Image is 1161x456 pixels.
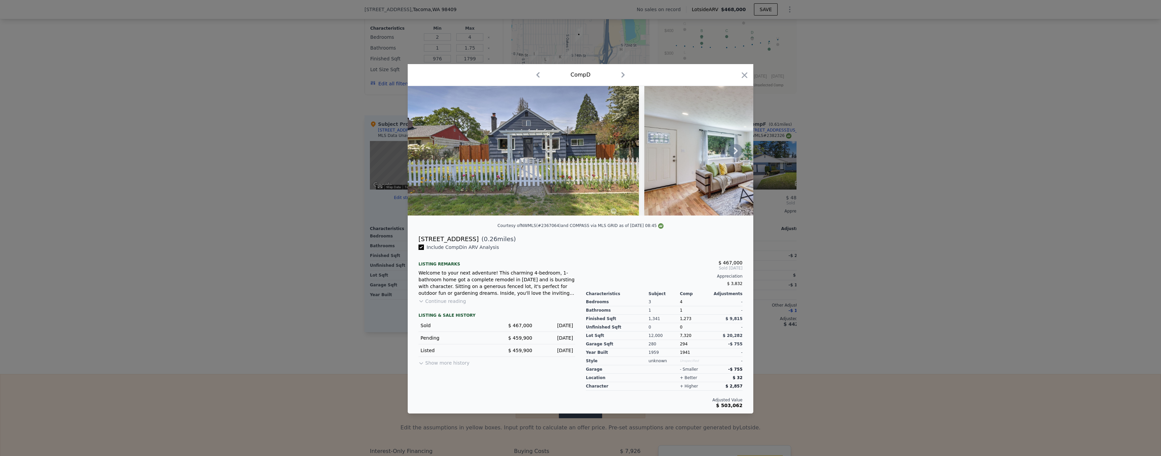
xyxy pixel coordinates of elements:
[418,313,575,319] div: LISTING & SALE HISTORY
[586,340,649,348] div: Garage Sqft
[538,347,573,354] div: [DATE]
[719,260,742,265] span: $ 467,000
[711,291,742,296] div: Adjustments
[711,298,742,306] div: -
[508,348,532,353] span: $ 459,900
[649,306,680,315] div: 1
[586,315,649,323] div: Finished Sqft
[538,335,573,341] div: [DATE]
[424,245,502,250] span: Include Comp D in ARV Analysis
[418,357,469,366] button: Show more history
[680,306,711,315] div: 1
[680,375,697,380] div: + better
[421,335,491,341] div: Pending
[497,223,664,228] div: Courtesy of NWMLS (#2367064) and COMPASS via MLS GRID as of [DATE] 08:45
[680,383,698,389] div: + higher
[644,86,875,216] img: Property Img
[508,323,532,328] span: $ 467,000
[586,374,649,382] div: location
[680,367,698,372] div: - smaller
[649,332,680,340] div: 12,000
[680,342,687,346] span: 294
[711,323,742,332] div: -
[680,357,711,365] div: Unspecified
[711,348,742,357] div: -
[586,397,742,403] div: Adjusted Value
[649,340,680,348] div: 280
[728,342,742,346] span: -$ 755
[726,384,742,389] span: $ 2,857
[680,333,691,338] span: 7,320
[421,322,491,329] div: Sold
[726,316,742,321] span: $ 9,815
[586,382,649,391] div: character
[570,71,590,79] div: Comp D
[586,332,649,340] div: Lot Sqft
[586,365,649,374] div: garage
[680,316,691,321] span: 1,273
[586,274,742,279] div: Appreciation
[680,300,682,304] span: 4
[649,291,680,296] div: Subject
[418,256,575,267] div: Listing remarks
[586,357,649,365] div: Style
[484,235,497,243] span: 0.26
[418,298,466,305] button: Continue reading
[586,323,649,332] div: Unfinished Sqft
[728,367,742,372] span: -$ 755
[649,298,680,306] div: 3
[711,357,742,365] div: -
[680,348,711,357] div: 1941
[649,357,680,365] div: unknown
[418,269,575,296] div: Welcome to your next adventure! This charming 4-bedroom, 1-bathroom home got a complete remodel i...
[733,375,742,380] span: $ 32
[649,348,680,357] div: 1959
[649,315,680,323] div: 1,341
[586,306,649,315] div: Bathrooms
[421,347,491,354] div: Listed
[680,325,682,330] span: 0
[479,234,516,244] span: ( miles)
[538,322,573,329] div: [DATE]
[658,223,664,229] img: NWMLS Logo
[586,348,649,357] div: Year Built
[508,335,532,341] span: $ 459,900
[586,298,649,306] div: Bedrooms
[711,306,742,315] div: -
[408,86,639,216] img: Property Img
[727,281,742,286] span: $ 3,832
[586,265,742,271] span: Sold [DATE]
[418,234,479,244] div: [STREET_ADDRESS]
[723,333,742,338] span: $ 20,282
[586,291,649,296] div: Characteristics
[680,291,711,296] div: Comp
[716,403,742,408] span: $ 503,062
[649,323,680,332] div: 0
